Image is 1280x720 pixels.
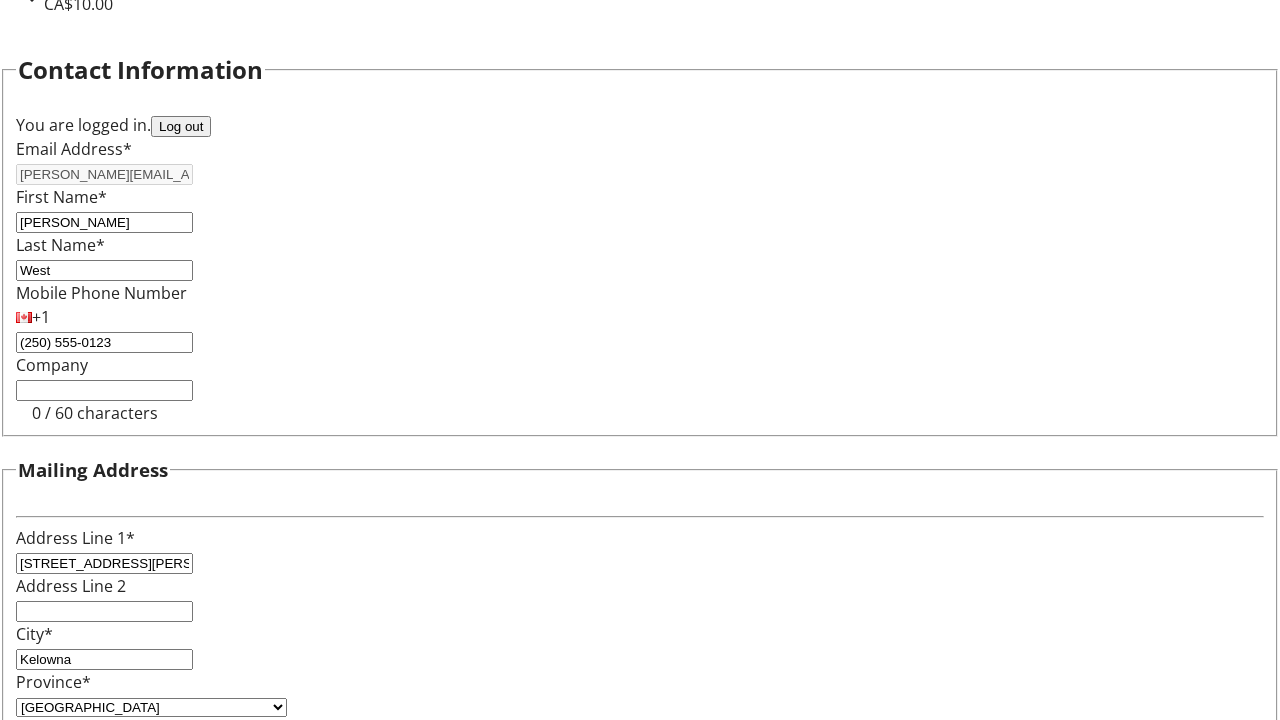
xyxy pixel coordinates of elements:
tr-character-limit: 0 / 60 characters [32,402,158,424]
label: Address Line 1* [16,527,135,549]
label: City* [16,623,53,645]
h3: Mailing Address [18,456,168,484]
label: Address Line 2 [16,575,126,597]
h2: Contact Information [18,52,263,88]
label: Company [16,354,88,376]
input: City [16,649,193,670]
label: Province* [16,671,91,693]
label: Email Address* [16,138,132,160]
label: Mobile Phone Number [16,282,187,304]
input: (506) 234-5678 [16,332,193,353]
label: First Name* [16,186,107,208]
div: You are logged in. [16,113,1264,137]
button: Log out [151,116,211,137]
input: Address [16,553,193,574]
label: Last Name* [16,234,105,256]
